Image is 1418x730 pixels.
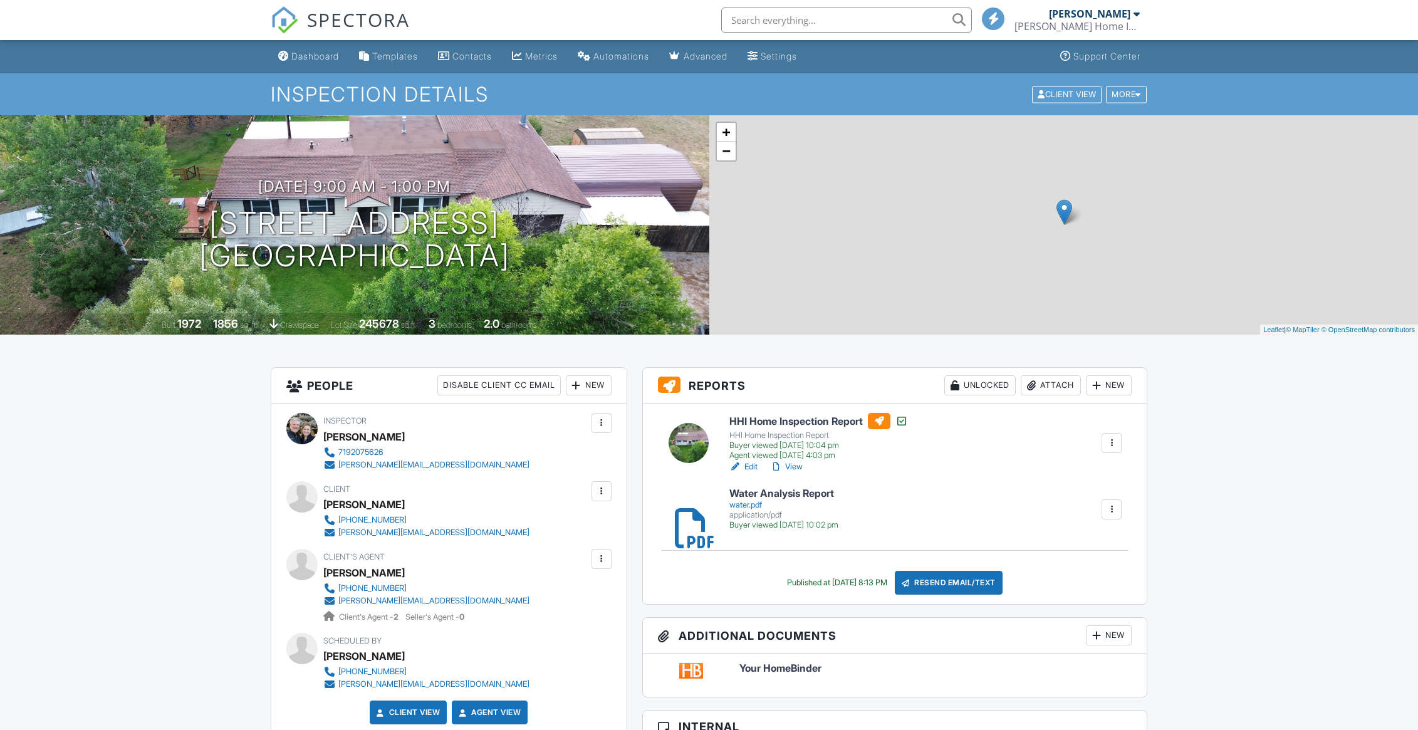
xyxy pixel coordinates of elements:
[729,451,908,461] div: Agent viewed [DATE] 4:03 pm
[1322,326,1415,333] a: © OpenStreetMap contributors
[729,441,908,451] div: Buyer viewed [DATE] 10:04 pm
[374,706,441,719] a: Client View
[1086,625,1132,645] div: New
[721,8,972,33] input: Search everything...
[338,667,407,677] div: [PHONE_NUMBER]
[459,612,464,622] strong: 0
[729,488,838,530] a: Water Analysis Report water.pdf application/pdf Buyer viewed [DATE] 10:02 pm
[162,320,175,330] span: Built
[1032,86,1102,103] div: Client View
[307,6,410,33] span: SPECTORA
[761,51,797,61] div: Settings
[739,663,1132,674] a: Your HomeBinder
[338,596,529,606] div: [PERSON_NAME][EMAIL_ADDRESS][DOMAIN_NAME]
[338,528,529,538] div: [PERSON_NAME][EMAIL_ADDRESS][DOMAIN_NAME]
[213,317,238,330] div: 1856
[258,178,451,195] h3: [DATE] 9:00 am - 1:00 pm
[729,461,758,473] a: Edit
[1055,45,1145,68] a: Support Center
[177,317,201,330] div: 1972
[338,679,529,689] div: [PERSON_NAME][EMAIL_ADDRESS][DOMAIN_NAME]
[338,447,383,457] div: 7192075626
[1263,326,1284,333] a: Leaflet
[338,515,407,525] div: [PHONE_NUMBER]
[372,51,418,61] div: Templates
[273,45,344,68] a: Dashboard
[1014,20,1140,33] div: Hartman Home Inspections
[456,706,521,719] a: Agent View
[643,618,1147,654] h3: Additional Documents
[323,495,405,514] div: [PERSON_NAME]
[323,595,529,607] a: [PERSON_NAME][EMAIL_ADDRESS][DOMAIN_NAME]
[323,678,529,691] a: [PERSON_NAME][EMAIL_ADDRESS][DOMAIN_NAME]
[271,17,410,43] a: SPECTORA
[1021,375,1081,395] div: Attach
[323,416,367,425] span: Inspector
[501,320,537,330] span: bathrooms
[729,430,908,441] div: HHI Home Inspection Report
[338,583,407,593] div: [PHONE_NUMBER]
[323,636,382,645] span: Scheduled By
[573,45,654,68] a: Automations (Basic)
[323,526,529,539] a: [PERSON_NAME][EMAIL_ADDRESS][DOMAIN_NAME]
[394,612,399,622] strong: 2
[679,663,703,679] img: homebinder-01ee79ab6597d7457983ebac235b49a047b0a9616a008fb4a345000b08f3b69e.png
[484,317,499,330] div: 2.0
[280,320,319,330] span: crawlspace
[359,317,399,330] div: 245678
[271,83,1148,105] h1: Inspection Details
[664,45,732,68] a: Advanced
[643,368,1147,404] h3: Reports
[291,51,339,61] div: Dashboard
[240,320,258,330] span: sq. ft.
[717,142,736,160] a: Zoom out
[729,488,838,499] h6: Water Analysis Report
[323,427,405,446] div: [PERSON_NAME]
[323,563,405,582] a: [PERSON_NAME]
[787,578,887,588] div: Published at [DATE] 8:13 PM
[323,484,350,494] span: Client
[566,375,612,395] div: New
[429,317,435,330] div: 3
[323,647,405,665] div: [PERSON_NAME]
[944,375,1016,395] div: Unlocked
[437,375,561,395] div: Disable Client CC Email
[729,520,838,530] div: Buyer viewed [DATE] 10:02 pm
[323,446,529,459] a: 7192075626
[1106,86,1147,103] div: More
[593,51,649,61] div: Automations
[433,45,497,68] a: Contacts
[507,45,563,68] a: Metrics
[717,123,736,142] a: Zoom in
[1031,89,1105,98] a: Client View
[331,320,357,330] span: Lot Size
[354,45,423,68] a: Templates
[338,460,529,470] div: [PERSON_NAME][EMAIL_ADDRESS][DOMAIN_NAME]
[729,500,838,510] div: water.pdf
[770,461,803,473] a: View
[339,612,400,622] span: Client's Agent -
[323,459,529,471] a: [PERSON_NAME][EMAIL_ADDRESS][DOMAIN_NAME]
[323,665,529,678] a: [PHONE_NUMBER]
[684,51,727,61] div: Advanced
[401,320,417,330] span: sq.ft.
[1049,8,1130,20] div: [PERSON_NAME]
[1086,375,1132,395] div: New
[525,51,558,61] div: Metrics
[1286,326,1320,333] a: © MapTiler
[729,510,838,520] div: application/pdf
[199,207,510,273] h1: [STREET_ADDRESS] [GEOGRAPHIC_DATA]
[743,45,802,68] a: Settings
[729,413,908,429] h6: HHI Home Inspection Report
[271,6,298,34] img: The Best Home Inspection Software - Spectora
[452,51,492,61] div: Contacts
[895,571,1003,595] div: Resend Email/Text
[405,612,464,622] span: Seller's Agent -
[729,413,908,461] a: HHI Home Inspection Report HHI Home Inspection Report Buyer viewed [DATE] 10:04 pm Agent viewed [...
[323,552,385,561] span: Client's Agent
[323,514,529,526] a: [PHONE_NUMBER]
[323,582,529,595] a: [PHONE_NUMBER]
[1260,325,1418,335] div: |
